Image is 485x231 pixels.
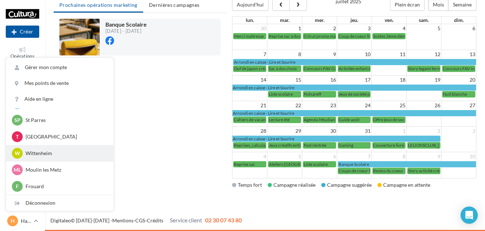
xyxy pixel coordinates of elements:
td: 17 [337,76,372,85]
span: Guide août [339,117,359,122]
td: 6 [441,24,476,33]
td: 10 [337,50,372,59]
div: Campagne réalisée [268,181,316,189]
a: Restos du coeur [372,168,405,174]
span: Ml [14,166,21,173]
span: Concours FAV Gazo [304,66,341,71]
a: Banque Scolaire [338,161,476,167]
a: Arrondi en caisse - Lire et Sourire [232,85,476,91]
td: 3 [337,24,372,33]
td: 10 [441,152,476,161]
span: Banque Scolaire [339,162,369,167]
td: 16 [302,76,337,85]
a: Story legami ferme [407,65,440,72]
span: Arrondi en caisse - Lire et Sourire [233,136,294,141]
span: Arrondi en caisse - Lire et Sourire [233,110,294,116]
a: Mentions [112,217,133,223]
a: Guide août [338,117,371,123]
span: Offre jeux de société [373,117,411,122]
div: [DATE] - [DATE] [105,29,147,33]
span: Nuit blanche [443,91,467,97]
a: Concours FAV Gazo [303,65,336,72]
a: Liste scolaire [303,161,336,167]
td: 24 [337,101,372,110]
td: 5 [407,24,441,33]
td: 26 [407,101,441,110]
span: 02 30 07 43 80 [205,217,242,223]
span: Polnareff [304,91,321,97]
a: Jeux créatifs enfants été [268,142,301,148]
span: Arrondi en caisse - Lire et Sourire [233,85,294,90]
p: St Parres [26,117,105,124]
td: 15 [267,76,302,85]
td: 28 [232,127,267,136]
a: Concours FAV Ines reg [442,65,475,72]
a: Digitaleo [50,217,71,223]
a: Couverture livre [372,142,405,148]
p: [GEOGRAPHIC_DATA] [26,133,105,140]
a: Ateliers [GEOGRAPHIC_DATA] [268,161,301,167]
span: T [16,133,19,140]
td: 9 [407,152,441,161]
th: lun. [232,17,267,24]
span: Reprises_calculatrices_1 [234,142,280,148]
a: Jeux de société pour les petits [338,91,371,97]
th: jeu. [337,17,372,24]
span: Banque Scolaire [105,21,147,28]
span: Liste scolaire [269,91,293,97]
th: dim. [441,17,476,24]
button: Créer [6,26,39,38]
td: 30 [232,24,267,33]
td: 8 [372,152,407,161]
span: Agenda l'étudiant [304,117,336,122]
a: Story activité créative [407,168,440,174]
th: ven. [372,17,407,24]
span: W [15,150,20,157]
td: 25 [372,101,407,110]
th: sam. [407,17,441,24]
span: Lecture été [269,117,290,122]
a: Arrondi en caisse - Lire et Sourire [233,59,476,65]
td: 12 [407,50,441,59]
span: Reprise sac [234,162,255,167]
td: 13 [441,50,476,59]
span: Gaming [339,142,353,148]
span: Restos du coeur [373,168,403,173]
td: 7 [232,50,267,59]
span: Ateliers [GEOGRAPHIC_DATA] [269,162,327,167]
span: Ouf de japon créa [234,66,267,71]
a: Offre jeux de société [372,117,405,123]
td: 11 [372,50,407,59]
a: Merci maîtresse [233,33,266,39]
a: Soldes 2ème démarque [372,33,405,39]
a: Coup de coeur livre [338,33,371,39]
td: 29 [267,127,302,136]
a: Cricut promo maker 3 [303,33,336,39]
a: Arrondi en caisse - Lire et Sourire [232,110,476,116]
a: H Haguenau [6,214,39,228]
td: 27 [441,101,476,110]
span: Couverture livre [373,142,404,148]
span: Sac à dos choix [269,66,297,71]
span: Service client [170,217,202,223]
p: Wittenheim [26,150,105,157]
td: 31 [337,127,372,136]
a: Arrondi en caisse - Lire et Sourire [232,136,440,142]
p: Moulin les Metz [26,166,105,173]
td: 20 [441,76,476,85]
div: Campagne en attente [377,181,430,189]
td: 6 [302,152,337,161]
span: Cahiers de vacances adulte [234,117,284,122]
td: 9 [302,50,337,59]
td: 2 [302,24,337,33]
td: 4 [372,24,407,33]
div: Open Intercom Messenger [461,207,478,224]
span: © [DATE]-[DATE] - - - [50,217,242,223]
td: 21 [232,101,267,110]
div: Nouvelle campagne [6,26,39,38]
span: Soldes 2ème démarque [373,33,417,39]
span: Opérations [10,53,35,59]
td: 5 [267,152,302,161]
span: Cricut promo maker 3 [304,33,345,39]
td: 1 [267,24,302,33]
